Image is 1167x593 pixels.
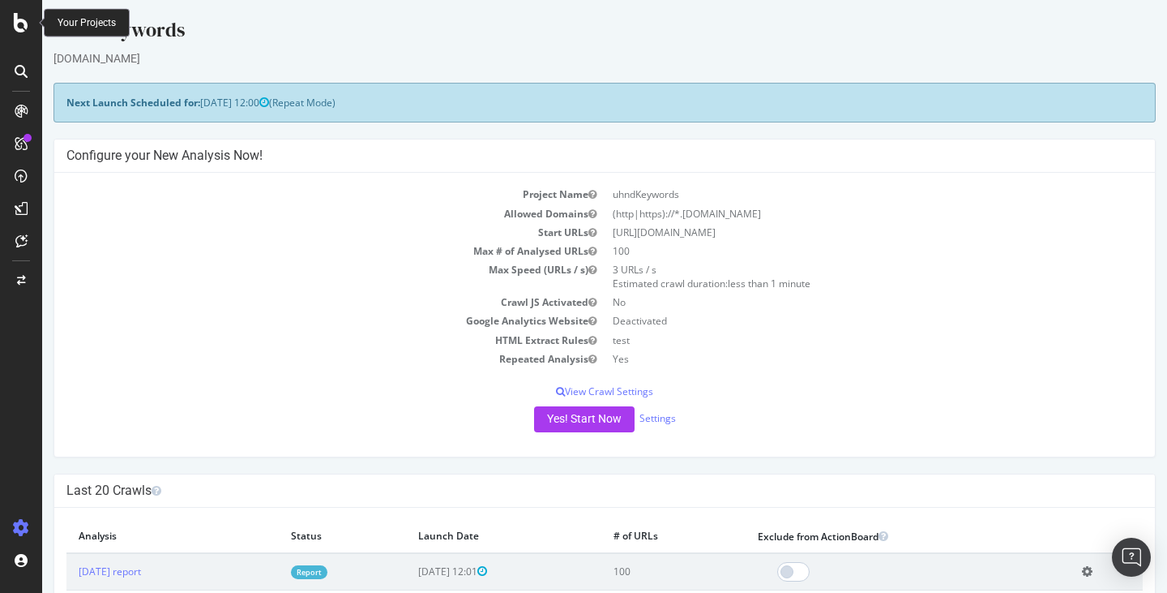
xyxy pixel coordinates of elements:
th: # of URLs [559,520,703,553]
td: Deactivated [562,312,1101,330]
td: HTML Extract Rules [24,331,562,350]
div: (Repeat Mode) [11,83,1114,122]
strong: Next Launch Scheduled for: [24,96,158,110]
div: uhndKeywords [11,16,1114,50]
td: uhndKeywords [562,185,1101,204]
button: Yes! Start Now [492,406,592,432]
span: [DATE] 12:01 [376,565,445,578]
h4: Configure your New Analysis Now! [24,148,1101,164]
th: Analysis [24,520,237,553]
td: Project Name [24,185,562,204]
th: Exclude from ActionBoard [703,520,1028,553]
div: Open Intercom Messenger [1112,538,1151,577]
td: Repeated Analysis [24,350,562,368]
td: Allowed Domains [24,204,562,223]
td: No [562,293,1101,312]
p: View Crawl Settings [24,385,1101,398]
span: less than 1 minute [686,277,768,290]
div: [DOMAIN_NAME] [11,50,1114,67]
td: (http|https)://*.[DOMAIN_NAME] [562,204,1101,223]
td: Start URLs [24,223,562,242]
td: 100 [562,242,1101,260]
td: [URL][DOMAIN_NAME] [562,223,1101,242]
td: Max Speed (URLs / s) [24,260,562,293]
a: Settings [597,411,634,425]
div: Your Projects [58,16,116,30]
td: Yes [562,350,1101,368]
th: Status [237,520,364,553]
td: 3 URLs / s Estimated crawl duration: [562,260,1101,293]
th: Launch Date [364,520,559,553]
td: Google Analytics Website [24,312,562,330]
a: [DATE] report [36,565,99,578]
td: 100 [559,553,703,591]
td: Crawl JS Activated [24,293,562,312]
h4: Last 20 Crawls [24,483,1101,499]
td: test [562,331,1101,350]
span: [DATE] 12:00 [158,96,227,110]
a: Report [249,565,285,579]
td: Max # of Analysed URLs [24,242,562,260]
